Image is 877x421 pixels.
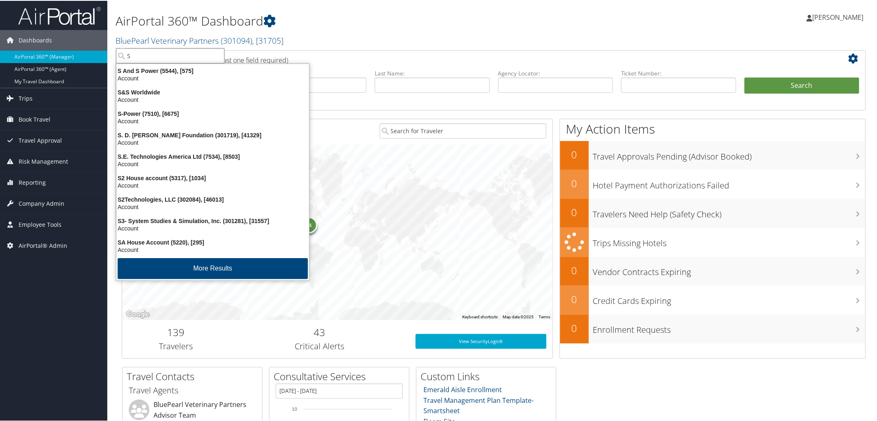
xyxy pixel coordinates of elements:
[560,292,589,306] h2: 0
[19,29,52,50] span: Dashboards
[560,198,866,227] a: 0Travelers Need Help (Safety Check)
[274,369,409,383] h2: Consultative Services
[111,181,314,188] div: Account
[128,340,224,351] h3: Travelers
[560,227,866,256] a: Trips Missing Hotels
[416,333,547,348] a: View SecurityLogic®
[124,308,151,319] a: Open this area in Google Maps (opens a new window)
[807,4,872,29] a: [PERSON_NAME]
[252,34,284,45] span: , [ 31705 ]
[236,340,403,351] h3: Critical Alerts
[593,146,866,162] h3: Travel Approvals Pending (Advisor Booked)
[19,87,33,108] span: Trips
[560,147,589,161] h2: 0
[129,384,256,395] h3: Travel Agents
[560,314,866,343] a: 0Enrollment Requests
[19,235,67,255] span: AirPortal® Admin
[19,193,64,213] span: Company Admin
[128,51,797,65] h2: Airtinerary Lookup
[813,12,864,21] span: [PERSON_NAME]
[111,224,314,231] div: Account
[111,202,314,210] div: Account
[116,12,620,29] h1: AirPortal 360™ Dashboard
[111,138,314,146] div: Account
[236,325,403,339] h2: 43
[111,245,314,253] div: Account
[593,261,866,277] h3: Vendor Contracts Expiring
[111,160,314,167] div: Account
[593,319,866,335] h3: Enrollment Requests
[621,68,736,77] label: Ticket Number:
[560,169,866,198] a: 0Hotel Payment Authorizations Failed
[111,174,314,181] div: S2 House account (5317), [1034]
[111,117,314,124] div: Account
[19,172,46,192] span: Reporting
[111,152,314,160] div: S.E. Technologies America Ltd (7534), [8503]
[593,290,866,306] h3: Credit Cards Expiring
[116,47,225,63] input: Search Accounts
[118,257,308,278] button: More Results
[424,384,502,393] a: Emerald Aisle Enrollment
[593,204,866,219] h3: Travelers Need Help (Safety Check)
[560,140,866,169] a: 0Travel Approvals Pending (Advisor Booked)
[111,66,314,74] div: S And S Power (5544), [575]
[292,406,297,411] tspan: 10
[111,195,314,202] div: S2Technologies, LLC (302084), [46013]
[111,95,314,103] div: Account
[127,369,262,383] h2: Travel Contacts
[593,175,866,191] h3: Hotel Payment Authorizations Failed
[116,34,284,45] a: BluePearl Veterinary Partners
[124,308,151,319] img: Google
[560,256,866,285] a: 0Vendor Contracts Expiring
[560,320,589,334] h2: 0
[19,151,68,171] span: Risk Management
[424,395,534,415] a: Travel Management Plan Template- Smartsheet
[19,108,50,129] span: Book Travel
[111,131,314,138] div: S. D. [PERSON_NAME] Foundation (301719), [41329]
[503,314,534,318] span: Map data ©2025
[560,205,589,219] h2: 0
[300,216,317,232] div: 24
[111,109,314,117] div: S-Power (7510), [6675]
[462,313,498,319] button: Keyboard shortcuts
[19,214,61,234] span: Employee Tools
[593,233,866,248] h3: Trips Missing Hotels
[745,77,860,93] button: Search
[421,369,556,383] h2: Custom Links
[221,34,252,45] span: ( 301094 )
[111,88,314,95] div: S&S Worldwide
[375,68,490,77] label: Last Name:
[111,74,314,81] div: Account
[19,129,62,150] span: Travel Approval
[111,216,314,224] div: S3- System Studies & Simulation, Inc. (301281), [31557]
[560,176,589,190] h2: 0
[560,120,866,137] h1: My Action Items
[209,55,288,64] span: (at least one field required)
[380,122,547,138] input: Search for Traveler
[560,263,589,277] h2: 0
[18,5,101,25] img: airportal-logo.png
[539,314,550,318] a: Terms (opens in new tab)
[560,285,866,314] a: 0Credit Cards Expiring
[128,325,224,339] h2: 139
[111,238,314,245] div: SA House Account (5220), [295]
[498,68,613,77] label: Agency Locator:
